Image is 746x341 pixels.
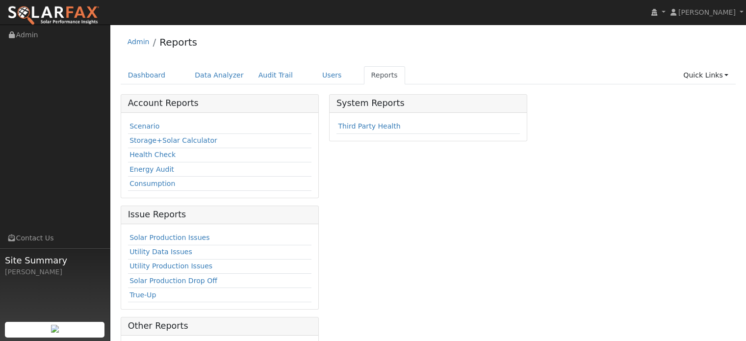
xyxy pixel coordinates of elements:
a: Storage+Solar Calculator [129,136,217,144]
a: Quick Links [676,66,736,84]
a: Reports [159,36,197,48]
img: retrieve [51,325,59,333]
a: Audit Trail [251,66,300,84]
a: True-Up [129,291,156,299]
a: Energy Audit [129,165,174,173]
a: Scenario [129,122,159,130]
a: Data Analyzer [187,66,251,84]
span: [PERSON_NAME] [678,8,736,16]
span: Site Summary [5,254,105,267]
a: Consumption [129,180,175,187]
a: Utility Production Issues [129,262,212,270]
a: Admin [128,38,150,46]
h5: Issue Reports [128,210,311,220]
a: Utility Data Issues [129,248,192,256]
a: Third Party Health [338,122,400,130]
h5: Account Reports [128,98,311,108]
h5: System Reports [336,98,520,108]
a: Reports [364,66,405,84]
a: Dashboard [121,66,173,84]
h5: Other Reports [128,321,311,331]
a: Solar Production Drop Off [129,277,217,285]
a: Health Check [129,151,176,158]
img: SolarFax [7,5,100,26]
a: Solar Production Issues [129,234,209,241]
div: [PERSON_NAME] [5,267,105,277]
a: Users [315,66,349,84]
